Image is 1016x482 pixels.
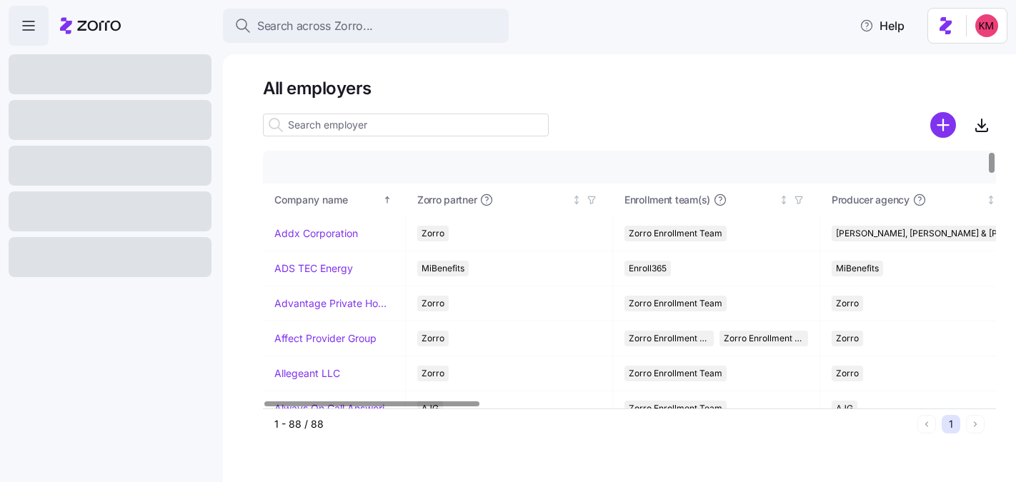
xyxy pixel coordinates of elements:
[572,195,582,205] div: Not sorted
[836,331,859,346] span: Zorro
[629,331,709,346] span: Zorro Enrollment Team
[613,184,820,216] th: Enrollment team(s)Not sorted
[848,11,916,40] button: Help
[629,296,722,311] span: Zorro Enrollment Team
[624,193,710,207] span: Enrollment team(s)
[779,195,789,205] div: Not sorted
[836,296,859,311] span: Zorro
[263,77,996,99] h1: All employers
[917,415,936,433] button: Previous page
[422,331,444,346] span: Zorro
[942,415,960,433] button: 1
[422,366,444,381] span: Zorro
[274,261,353,276] a: ADS TEC Energy
[406,184,613,216] th: Zorro partnerNot sorted
[382,195,392,205] div: Sorted ascending
[274,192,380,208] div: Company name
[836,366,859,381] span: Zorro
[629,261,667,276] span: Enroll365
[223,9,509,43] button: Search across Zorro...
[986,195,996,205] div: Not sorted
[417,193,477,207] span: Zorro partner
[274,366,340,381] a: Allegeant LLC
[836,261,879,276] span: MiBenefits
[860,17,905,34] span: Help
[274,296,394,311] a: Advantage Private Home Care
[422,261,464,276] span: MiBenefits
[832,193,910,207] span: Producer agency
[724,331,805,346] span: Zorro Enrollment Experts
[274,226,358,241] a: Addx Corporation
[274,417,912,431] div: 1 - 88 / 88
[966,415,985,433] button: Next page
[422,226,444,241] span: Zorro
[629,226,722,241] span: Zorro Enrollment Team
[975,14,998,37] img: 8fbd33f679504da1795a6676107ffb9e
[263,184,406,216] th: Company nameSorted ascending
[274,331,377,346] a: Affect Provider Group
[257,17,373,35] span: Search across Zorro...
[263,114,549,136] input: Search employer
[422,296,444,311] span: Zorro
[930,112,956,138] svg: add icon
[629,366,722,381] span: Zorro Enrollment Team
